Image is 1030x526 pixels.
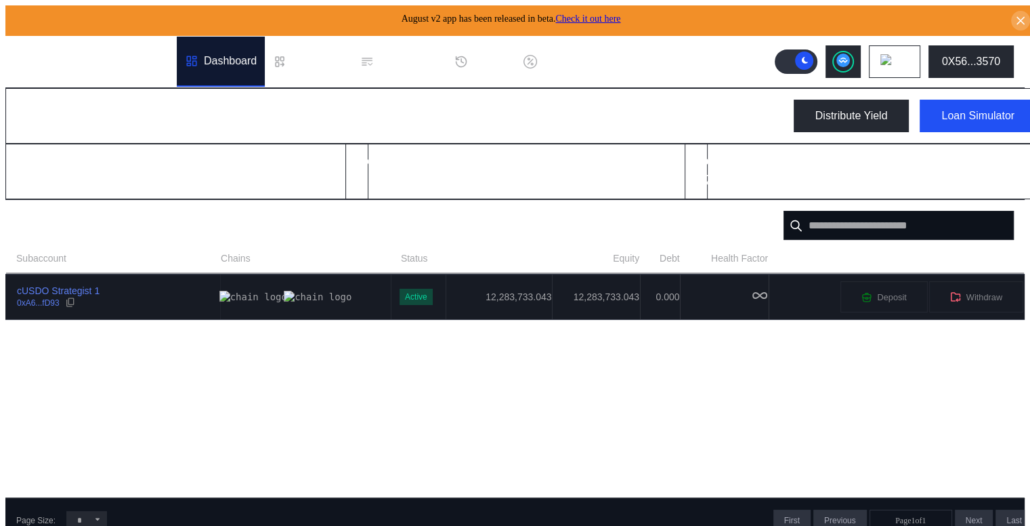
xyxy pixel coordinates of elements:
[1006,516,1022,525] span: Last
[16,516,56,525] div: Page Size:
[17,104,142,129] div: My Dashboard
[17,171,131,188] div: 12,283,733.043
[357,155,409,167] h2: Total Debt
[928,281,1024,313] button: Withdraw
[824,516,856,525] span: Previous
[696,155,757,167] h2: Total Equity
[16,218,95,233] div: Subaccounts
[370,171,399,188] div: USD
[794,100,909,132] button: Distribute Yield
[265,37,352,87] a: Loan Book
[542,56,624,68] div: Discount Factors
[711,251,768,266] span: Health Factor
[696,171,811,188] div: 12,283,733.043
[177,37,265,87] a: Dashboard
[446,275,553,319] td: 12,283,733.043
[966,292,1002,302] span: Withdraw
[219,291,287,303] img: chain logo
[16,251,66,266] span: Subaccount
[352,37,446,87] a: Permissions
[895,516,926,526] span: Page 1 of 1
[877,292,906,302] span: Deposit
[292,56,344,68] div: Loan Book
[869,45,920,78] button: chain logo
[402,14,621,24] span: August v2 app has been released in beta.
[816,171,844,188] div: USD
[928,45,1014,78] button: 0X56...3570
[401,251,428,266] span: Status
[555,14,620,24] a: Check it out here
[137,171,165,188] div: USD
[966,516,983,525] span: Next
[815,110,888,122] div: Distribute Yield
[221,251,251,266] span: Chains
[284,291,351,303] img: chain logo
[880,54,895,69] img: chain logo
[17,285,100,297] div: cUSDO Strategist 1
[660,251,680,266] span: Debt
[204,55,257,67] div: Dashboard
[17,155,87,167] h2: Total Balance
[357,171,365,188] div: 0
[640,275,680,319] td: 0.000
[405,292,427,302] div: Active
[613,251,639,266] span: Equity
[17,298,60,308] div: 0xA6...fD93
[379,56,438,68] div: Permissions
[941,110,1014,122] div: Loan Simulator
[473,56,507,68] div: History
[446,37,515,87] a: History
[480,251,551,266] span: Account Balance
[840,281,928,313] button: Deposit
[784,516,800,525] span: First
[942,56,1000,68] div: 0X56...3570
[552,275,640,319] td: 12,283,733.043
[515,37,632,87] a: Discount Factors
